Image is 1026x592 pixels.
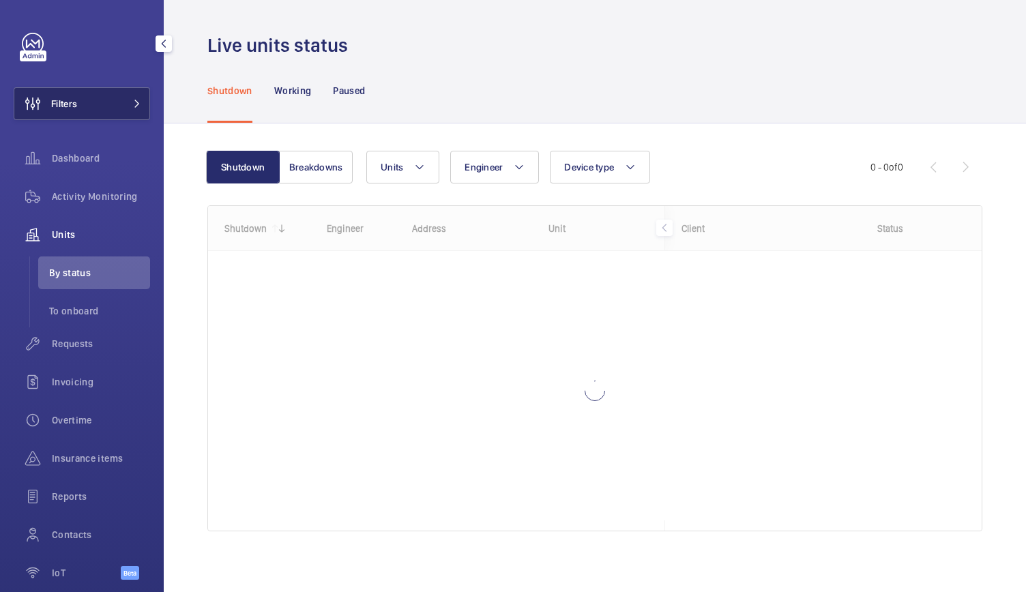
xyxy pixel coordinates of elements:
[52,337,150,351] span: Requests
[564,162,614,173] span: Device type
[889,162,898,173] span: of
[49,266,150,280] span: By status
[52,151,150,165] span: Dashboard
[206,151,280,183] button: Shutdown
[121,566,139,580] span: Beta
[52,190,150,203] span: Activity Monitoring
[52,566,121,580] span: IoT
[52,528,150,542] span: Contacts
[550,151,650,183] button: Device type
[279,151,353,183] button: Breakdowns
[14,87,150,120] button: Filters
[52,228,150,241] span: Units
[52,452,150,465] span: Insurance items
[207,33,356,58] h1: Live units status
[450,151,539,183] button: Engineer
[274,84,311,98] p: Working
[52,490,150,503] span: Reports
[51,97,77,110] span: Filters
[366,151,439,183] button: Units
[207,84,252,98] p: Shutdown
[52,413,150,427] span: Overtime
[870,162,903,172] span: 0 - 0 0
[465,162,503,173] span: Engineer
[381,162,403,173] span: Units
[333,84,365,98] p: Paused
[49,304,150,318] span: To onboard
[52,375,150,389] span: Invoicing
